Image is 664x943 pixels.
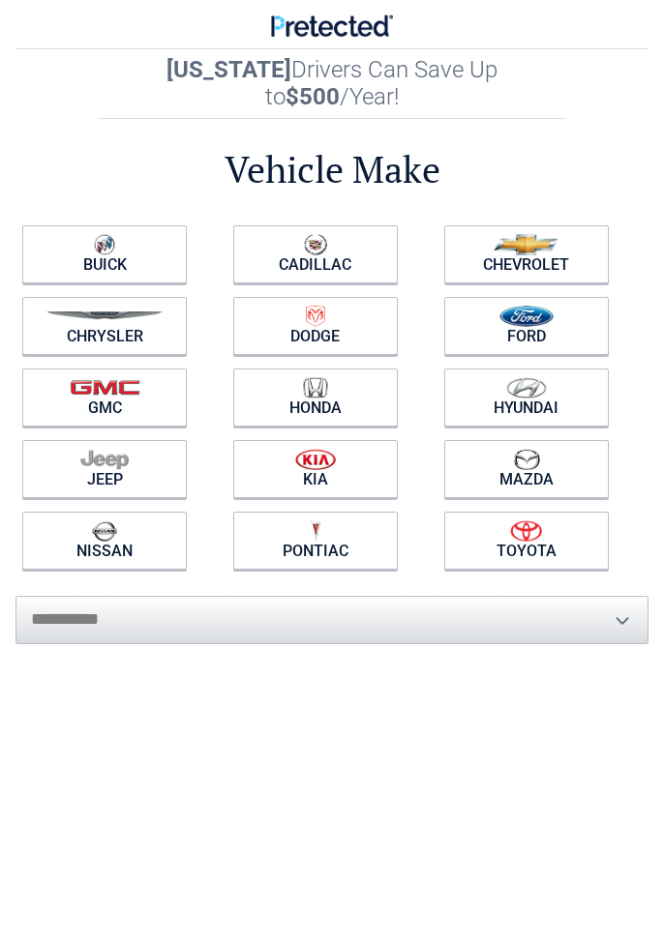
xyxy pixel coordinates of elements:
img: pontiac [310,520,321,542]
img: dodge [306,306,325,327]
a: Buick [22,225,187,283]
img: Main Logo [271,15,394,37]
img: chrysler [45,311,164,320]
img: gmc [70,379,140,396]
a: Dodge [233,297,398,355]
a: Chevrolet [444,225,609,283]
a: Jeep [22,440,187,498]
img: toyota [510,520,542,542]
a: Mazda [444,440,609,498]
b: [US_STATE] [166,56,291,83]
a: Pontiac [233,512,398,570]
h2: Vehicle Make [15,145,649,194]
b: $500 [286,83,340,110]
a: GMC [22,368,187,427]
img: jeep [80,449,129,470]
a: Chrysler [22,297,187,355]
img: chevrolet [494,234,558,255]
a: Cadillac [233,225,398,283]
h2: Drivers Can Save Up to /Year [99,48,565,119]
img: hyundai [506,377,547,398]
img: buick [94,234,114,255]
img: mazda [513,449,540,470]
a: Honda [233,368,398,427]
a: Kia [233,440,398,498]
img: ford [499,306,555,327]
a: Hyundai [444,368,609,427]
a: Nissan [22,512,187,570]
img: nissan [92,520,117,542]
img: kia [295,449,336,470]
img: honda [303,377,328,398]
img: cadillac [304,234,327,255]
a: Ford [444,297,609,355]
a: Toyota [444,512,609,570]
